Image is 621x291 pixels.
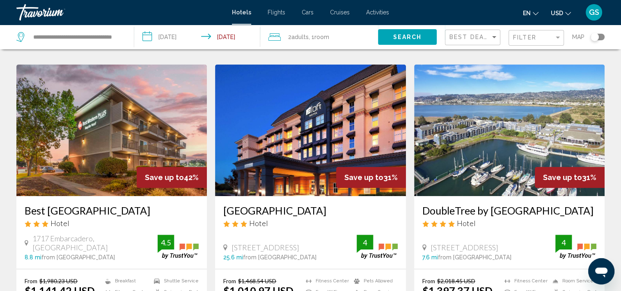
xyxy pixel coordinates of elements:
[50,219,69,228] span: Hotel
[158,235,199,259] img: trustyou-badge.svg
[291,34,309,40] span: Adults
[330,9,350,16] a: Cruises
[366,9,389,16] a: Activities
[551,10,563,16] span: USD
[16,4,224,21] a: Travorium
[422,204,596,217] a: DoubleTree by [GEOGRAPHIC_DATA]
[25,219,199,228] div: 3 star Hotel
[422,277,435,284] span: From
[457,219,476,228] span: Hotel
[535,167,605,188] div: 31%
[223,219,397,228] div: 3 star Hotel
[449,34,498,41] mat-select: Sort by
[268,9,285,16] a: Flights
[584,33,605,41] button: Toggle map
[137,167,207,188] div: 42%
[414,65,605,196] img: Hotel image
[589,8,599,16] span: GS
[357,238,373,247] div: 4
[25,254,41,261] span: 8.8 mi
[288,31,309,43] span: 2
[215,65,406,196] img: Hotel image
[309,31,329,43] span: , 1
[513,34,536,41] span: Filter
[437,277,475,284] del: $2,018.45 USD
[449,34,493,40] span: Best Deals
[543,173,582,182] span: Save up to
[150,277,199,284] li: Shuttle Service
[523,7,539,19] button: Change language
[302,277,350,284] li: Fitness Center
[393,34,422,41] span: Search
[422,219,596,228] div: 4 star Hotel
[523,10,531,16] span: en
[134,25,260,49] button: Check-in date: Jan 12, 2026 Check-out date: Jan 19, 2026
[500,277,548,284] li: Fitness Center
[302,9,314,16] a: Cars
[548,277,596,284] li: Room Service
[231,243,299,252] span: [STREET_ADDRESS]
[572,31,584,43] span: Map
[344,173,383,182] span: Save up to
[243,254,316,261] span: from [GEOGRAPHIC_DATA]
[350,277,398,284] li: Pets Allowed
[555,235,596,259] img: trustyou-badge.svg
[357,235,398,259] img: trustyou-badge.svg
[378,29,437,44] button: Search
[25,204,199,217] a: Best [GEOGRAPHIC_DATA]
[101,277,150,284] li: Breakfast
[509,30,564,46] button: Filter
[555,238,572,247] div: 4
[249,219,268,228] span: Hotel
[223,277,236,284] span: From
[41,254,115,261] span: from [GEOGRAPHIC_DATA]
[314,34,329,40] span: Room
[588,258,614,284] iframe: Button to launch messaging window
[32,234,158,252] span: 1717 Embarcadero, [GEOGRAPHIC_DATA]
[158,238,174,247] div: 4.5
[223,254,243,261] span: 25.6 mi
[438,254,511,261] span: from [GEOGRAPHIC_DATA]
[431,243,498,252] span: [STREET_ADDRESS]
[16,65,207,196] img: Hotel image
[25,277,37,284] span: From
[145,173,184,182] span: Save up to
[336,167,406,188] div: 31%
[223,204,397,217] a: [GEOGRAPHIC_DATA]
[260,25,378,49] button: Travelers: 2 adults, 0 children
[238,277,276,284] del: $1,468.54 USD
[551,7,571,19] button: Change currency
[583,4,605,21] button: User Menu
[232,9,251,16] a: Hotels
[422,254,438,261] span: 7.6 mi
[39,277,78,284] del: $1,980.23 USD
